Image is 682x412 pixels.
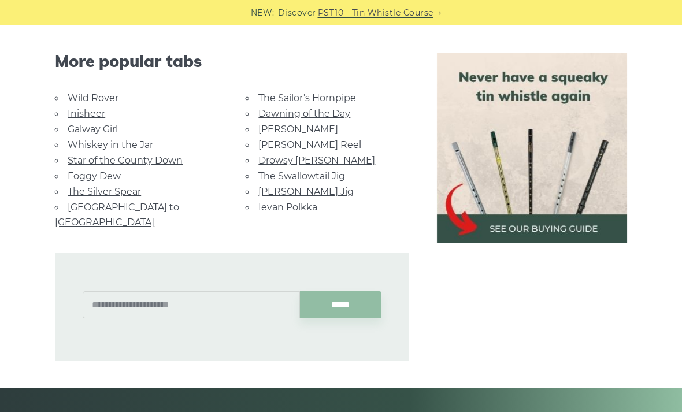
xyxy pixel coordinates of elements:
a: Foggy Dew [68,170,121,181]
span: NEW: [251,6,275,20]
span: Discover [278,6,316,20]
a: [GEOGRAPHIC_DATA] to [GEOGRAPHIC_DATA] [55,202,179,228]
span: More popular tabs [55,51,409,71]
a: Drowsy [PERSON_NAME] [258,155,375,166]
a: [PERSON_NAME] Reel [258,139,361,150]
a: Ievan Polkka [258,202,317,213]
a: Star of the County Down [68,155,183,166]
a: [PERSON_NAME] [258,124,338,135]
a: The Swallowtail Jig [258,170,345,181]
a: Whiskey in the Jar [68,139,153,150]
a: The Silver Spear [68,186,141,197]
a: Wild Rover [68,92,118,103]
a: Inisheer [68,108,105,119]
a: The Sailor’s Hornpipe [258,92,356,103]
a: Dawning of the Day [258,108,350,119]
a: Galway Girl [68,124,118,135]
a: PST10 - Tin Whistle Course [318,6,433,20]
a: [PERSON_NAME] Jig [258,186,354,197]
img: tin whistle buying guide [437,53,627,243]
